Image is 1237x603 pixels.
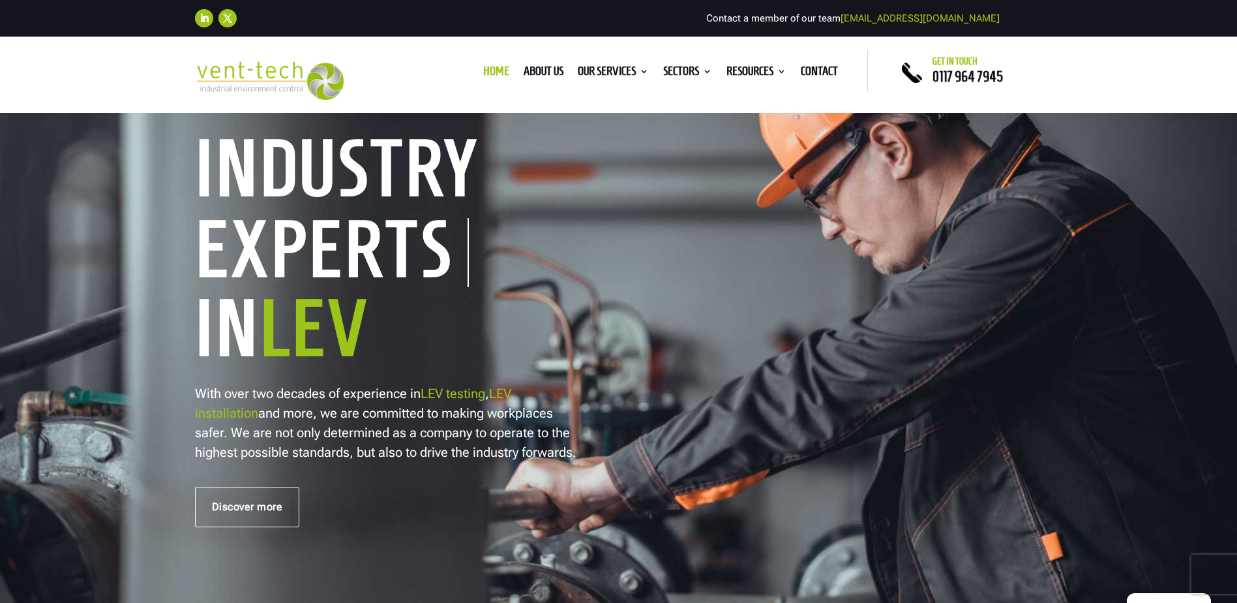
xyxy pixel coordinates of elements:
h1: Experts [195,218,469,287]
a: Our Services [578,67,649,81]
h1: Industry [195,127,599,216]
p: With over two decades of experience in , and more, we are committed to making workplaces safer. W... [195,384,580,462]
a: Resources [726,67,786,81]
a: Follow on LinkedIn [195,9,213,27]
a: Discover more [195,487,300,527]
a: LEV testing [421,386,485,401]
span: Contact a member of our team [706,12,1000,24]
a: 0117 964 7945 [932,69,1003,84]
h1: In [195,287,599,376]
span: LEV [260,285,370,371]
img: 2023-09-27T08_35_16.549ZVENT-TECH---Clear-background [195,61,344,100]
a: Follow on X [218,9,237,27]
span: Get in touch [932,56,977,67]
a: Home [483,67,509,81]
a: Sectors [663,67,712,81]
a: About us [524,67,563,81]
a: Contact [801,67,838,81]
a: LEV installation [195,386,511,421]
a: [EMAIL_ADDRESS][DOMAIN_NAME] [841,12,1000,24]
